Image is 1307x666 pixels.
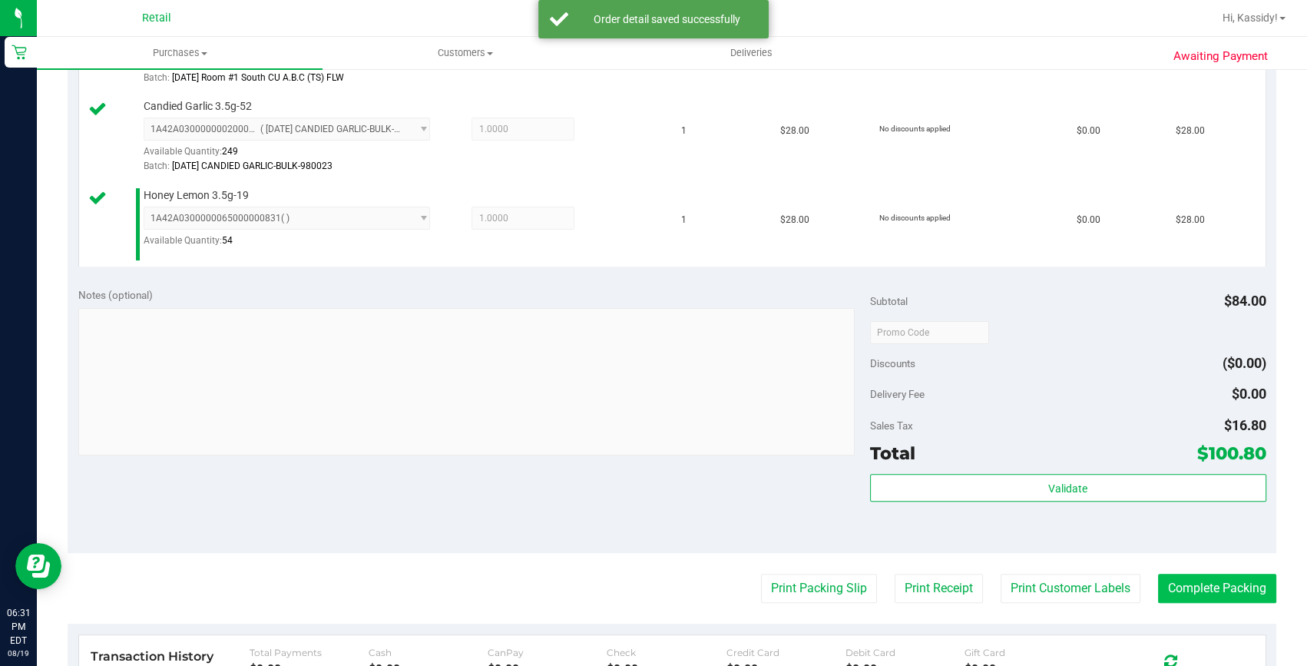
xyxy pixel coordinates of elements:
[323,37,608,69] a: Customers
[1232,386,1266,402] span: $0.00
[1223,355,1266,371] span: ($0.00)
[78,289,153,301] span: Notes (optional)
[7,648,30,659] p: 08/19
[1001,574,1140,603] button: Print Customer Labels
[780,124,809,138] span: $28.00
[12,45,27,60] inline-svg: Retail
[608,37,894,69] a: Deliveries
[870,474,1266,502] button: Validate
[1224,293,1266,309] span: $84.00
[144,230,445,260] div: Available Quantity:
[870,295,908,307] span: Subtotal
[144,141,445,171] div: Available Quantity:
[965,647,1084,658] div: Gift Card
[144,161,170,171] span: Batch:
[172,72,344,83] span: [DATE] Room #1 South CU A.B.C (TS) FLW
[879,214,951,222] span: No discounts applied
[681,213,687,227] span: 1
[870,321,989,344] input: Promo Code
[144,72,170,83] span: Batch:
[222,235,233,246] span: 54
[1176,124,1205,138] span: $28.00
[7,606,30,648] p: 06:31 PM EDT
[870,388,925,400] span: Delivery Fee
[870,350,915,377] span: Discounts
[1176,213,1205,227] span: $28.00
[37,37,323,69] a: Purchases
[15,543,61,589] iframe: Resource center
[879,124,951,133] span: No discounts applied
[488,647,607,658] div: CanPay
[172,161,333,171] span: [DATE] CANDIED GARLIC-BULK-980023
[780,213,809,227] span: $28.00
[1197,442,1266,464] span: $100.80
[1173,48,1268,65] span: Awaiting Payment
[1077,124,1100,138] span: $0.00
[144,99,252,114] span: Candied Garlic 3.5g-52
[222,146,238,157] span: 249
[1158,574,1276,603] button: Complete Packing
[710,46,793,60] span: Deliveries
[870,419,913,432] span: Sales Tax
[369,647,488,658] div: Cash
[845,647,965,658] div: Debit Card
[870,442,915,464] span: Total
[37,46,323,60] span: Purchases
[895,574,983,603] button: Print Receipt
[577,12,757,27] div: Order detail saved successfully
[1223,12,1278,24] span: Hi, Kassidy!
[144,188,249,203] span: Honey Lemon 3.5g-19
[250,647,369,658] div: Total Payments
[726,647,845,658] div: Credit Card
[1224,417,1266,433] span: $16.80
[142,12,171,25] span: Retail
[1077,213,1100,227] span: $0.00
[681,124,687,138] span: 1
[323,46,607,60] span: Customers
[1048,482,1087,495] span: Validate
[607,647,726,658] div: Check
[761,574,877,603] button: Print Packing Slip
